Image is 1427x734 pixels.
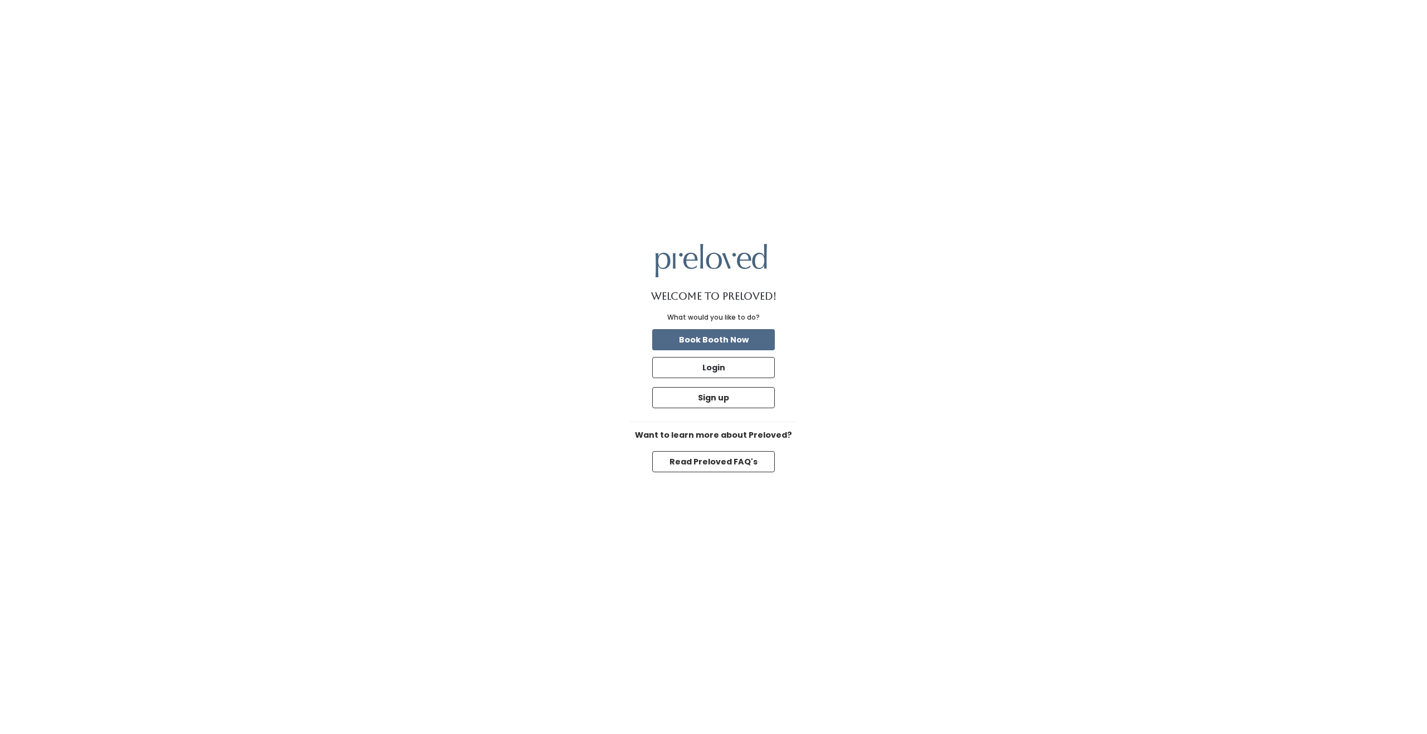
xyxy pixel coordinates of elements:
[650,385,777,410] a: Sign up
[650,355,777,380] a: Login
[630,431,797,440] h6: Want to learn more about Preloved?
[652,387,775,408] button: Sign up
[652,357,775,378] button: Login
[656,244,767,277] img: preloved logo
[652,329,775,350] button: Book Booth Now
[652,451,775,472] button: Read Preloved FAQ's
[667,312,760,322] div: What would you like to do?
[651,291,776,302] h1: Welcome to Preloved!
